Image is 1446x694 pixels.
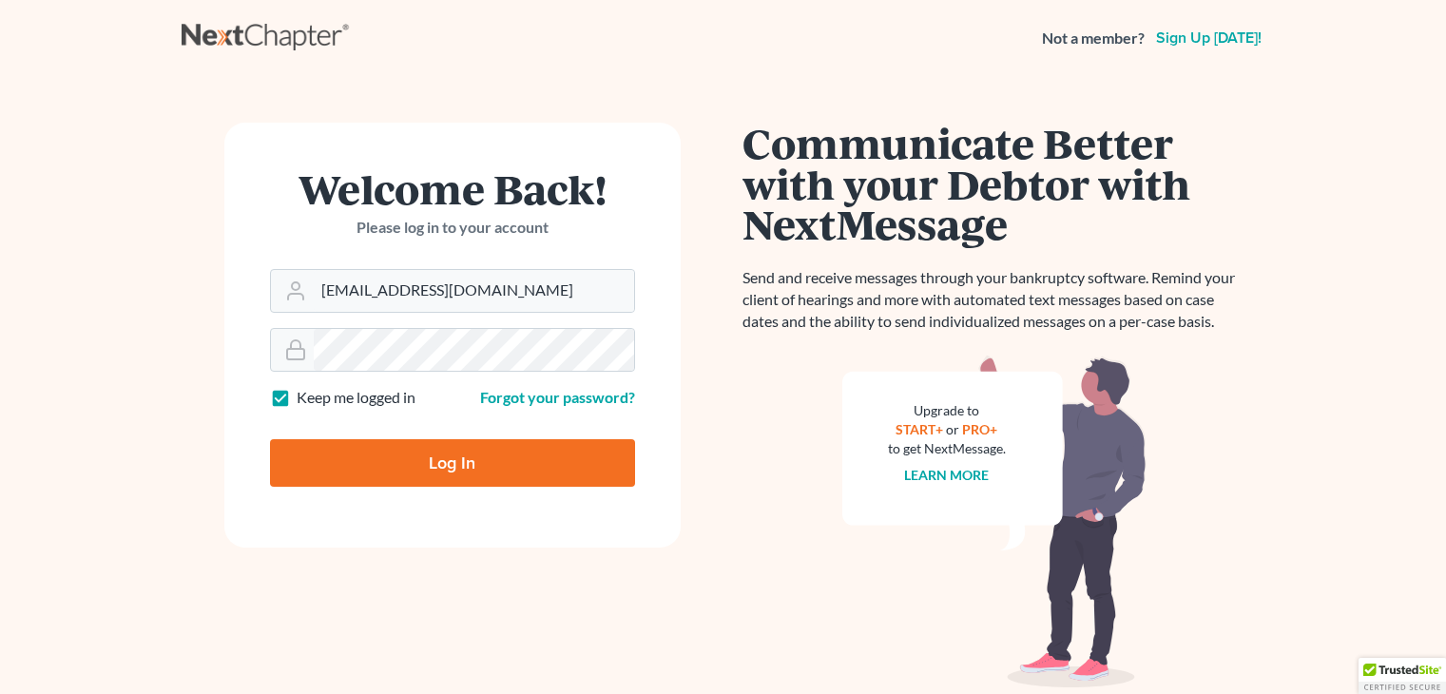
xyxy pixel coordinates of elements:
h1: Welcome Back! [270,168,635,209]
div: to get NextMessage. [888,439,1006,458]
strong: Not a member? [1042,28,1145,49]
input: Email Address [314,270,634,312]
p: Send and receive messages through your bankruptcy software. Remind your client of hearings and mo... [742,267,1246,333]
img: nextmessage_bg-59042aed3d76b12b5cd301f8e5b87938c9018125f34e5fa2b7a6b67550977c72.svg [842,356,1147,688]
p: Please log in to your account [270,217,635,239]
span: or [946,421,959,437]
input: Log In [270,439,635,487]
a: Forgot your password? [480,388,635,406]
a: Learn more [904,467,989,483]
a: Sign up [DATE]! [1152,30,1265,46]
a: PRO+ [962,421,997,437]
div: Upgrade to [888,401,1006,420]
label: Keep me logged in [297,387,415,409]
h1: Communicate Better with your Debtor with NextMessage [742,123,1246,244]
a: START+ [896,421,943,437]
div: TrustedSite Certified [1359,658,1446,694]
